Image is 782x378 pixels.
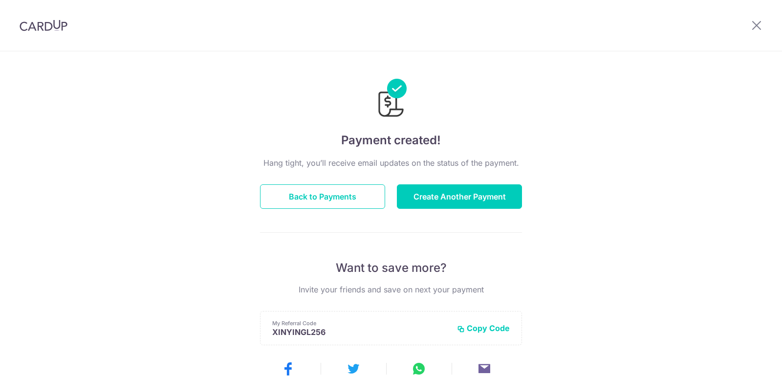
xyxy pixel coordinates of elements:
[20,20,67,31] img: CardUp
[260,284,522,295] p: Invite your friends and save on next your payment
[272,327,449,337] p: XINYINGL256
[260,132,522,149] h4: Payment created!
[260,260,522,276] p: Want to save more?
[397,184,522,209] button: Create Another Payment
[272,319,449,327] p: My Referral Code
[260,184,385,209] button: Back to Payments
[260,157,522,169] p: Hang tight, you’ll receive email updates on the status of the payment.
[375,79,407,120] img: Payments
[457,323,510,333] button: Copy Code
